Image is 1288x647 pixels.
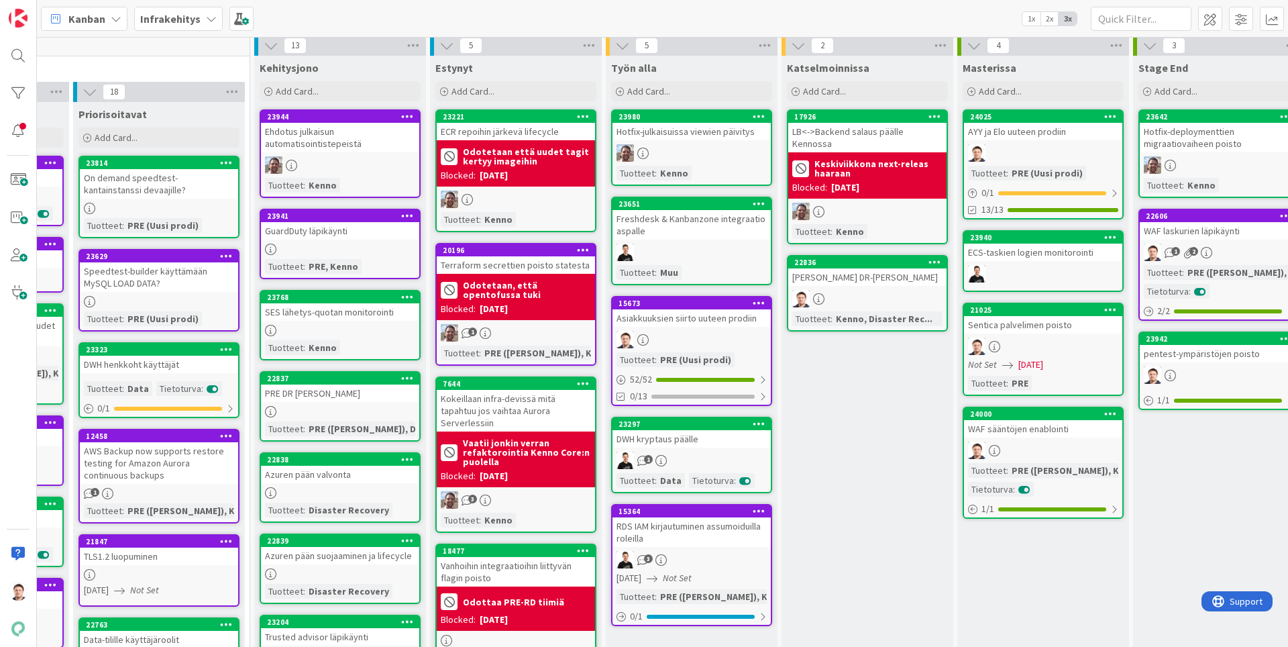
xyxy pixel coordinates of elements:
div: Ehdotus julkaisun automatisointistepeistä [261,123,419,152]
span: 52 / 52 [630,372,652,387]
span: : [1189,284,1191,299]
div: 23980Hotfix-julkaisuissa viewien päivitys [612,111,771,140]
div: AYY ja Elo uuteen prodiin [964,123,1122,140]
span: : [303,259,305,274]
div: 23651Freshdesk & Kanbanzone integraatio aspalle [612,198,771,240]
img: ET [616,144,634,162]
span: 4 [987,38,1010,54]
div: Tuotteet [616,265,655,280]
span: 0 / 1 [981,186,994,200]
img: ET [792,203,810,220]
img: TG [968,442,985,459]
div: Kenno [305,178,340,193]
div: TG [788,290,947,307]
span: [DATE] [1018,358,1043,372]
div: 24000 [970,409,1122,419]
div: 23944Ehdotus julkaisun automatisointistepeistä [261,111,419,152]
div: LB<->Backend salaus päälle Kennossa [788,123,947,152]
div: 23629 [80,250,238,262]
img: ET [441,191,458,208]
div: Kenno, Disaster Rec... [833,311,936,326]
span: 1 / 1 [981,502,994,516]
div: 23204Trusted advisor läpikäynti [261,616,419,646]
div: Tuotteet [265,421,303,436]
span: : [655,352,657,367]
div: [DATE] [480,168,508,183]
div: 21025 [970,305,1122,315]
div: 23941 [267,211,419,221]
div: Tuotteet [84,503,122,518]
img: Visit kanbanzone.com [9,9,28,28]
img: ET [441,324,458,342]
div: Tuotteet [84,381,122,396]
span: : [830,224,833,239]
div: Kokeillaan infra-devissä mitä tapahtuu jos vaihtaa Aurora Serverlessiin [437,390,595,432]
div: ECR repoihin järkevä lifecycle [437,123,595,140]
span: Kanban [68,11,105,27]
div: [DATE] [480,469,508,483]
div: Tuotteet [1144,178,1182,193]
div: 15364 [619,507,771,516]
div: RDS IAM kirjautuminen assumoiduilla roleilla [612,517,771,547]
span: 2 [811,38,834,54]
div: PRE [1008,376,1032,391]
div: Tuotteet [968,166,1006,181]
div: [DATE] [480,302,508,316]
div: 22839Azuren pään suojaaminen ja lifecycle [261,535,419,564]
span: : [1006,376,1008,391]
span: 1 [468,328,477,336]
div: On demand speedtest-kantainstanssi devaajille? [80,169,238,199]
div: Tuotteet [1144,265,1182,280]
div: JV [964,265,1122,283]
span: 3x [1059,12,1077,26]
span: : [655,166,657,181]
div: 18477Vanhoihin integraatioihin liittyvän flagin poisto [437,545,595,587]
div: GuardDuty läpikäynti [261,222,419,240]
div: PRE ([PERSON_NAME]), K... [481,346,603,360]
div: Blocked: [441,168,476,183]
div: 52/52 [612,371,771,388]
span: : [479,346,481,360]
div: 23297 [612,418,771,430]
div: 22836 [788,256,947,268]
div: Hotfix-julkaisuissa viewien päivitys [612,123,771,140]
img: JV [616,551,634,568]
div: 15364 [612,505,771,517]
div: ET [612,144,771,162]
div: PRE ([PERSON_NAME]), K... [1008,463,1130,478]
span: : [303,340,305,355]
b: Vaatii jonkin verran refaktorointia Kenno Core:n puolella [463,438,591,466]
div: Freshdesk & Kanbanzone integraatio aspalle [612,210,771,240]
span: Stage End [1138,61,1188,74]
div: 23940 [970,233,1122,242]
img: TG [1144,366,1161,384]
div: Tuotteet [84,218,122,233]
div: 22838 [261,454,419,466]
div: Blocked: [441,302,476,316]
div: 0/1 [964,185,1122,201]
div: 23323 [80,344,238,356]
b: Keskiviikkona next-releas haaraan [814,159,943,178]
div: Tuotteet [616,473,655,488]
div: 23651 [619,199,771,209]
span: : [1013,482,1015,497]
span: 13/13 [981,203,1004,217]
div: Vanhoihin integraatioihin liittyvän flagin poisto [437,557,595,587]
span: Priorisoitavat [78,107,147,121]
span: 3 [468,495,477,503]
img: JV [616,244,634,261]
div: Kenno [481,212,516,227]
div: [PERSON_NAME] DR-[PERSON_NAME] [788,268,947,286]
span: Support [28,2,61,18]
span: 2 [1189,247,1198,256]
div: 23941 [261,210,419,222]
div: Kenno [1184,178,1219,193]
img: JV [968,265,985,283]
div: Speedtest-builder käyttämään MySQL LOAD DATA? [80,262,238,292]
div: 23768SES lähetys-quotan monitorointi [261,291,419,321]
span: : [479,212,481,227]
div: Tuotteet [265,503,303,517]
div: Sentica palvelimen poisto [964,316,1122,334]
img: JV [616,452,634,469]
div: Tuotteet [441,346,479,360]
